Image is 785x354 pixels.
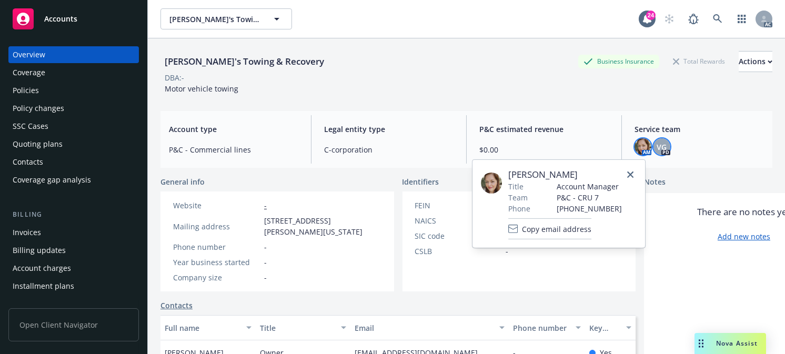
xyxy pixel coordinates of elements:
button: Key contact [585,315,636,340]
a: Policy changes [8,100,139,117]
div: Full name [165,322,240,333]
span: Title [508,181,524,192]
a: Start snowing [659,8,680,29]
span: Account type [169,124,298,135]
span: Motor vehicle towing [165,84,238,94]
div: Invoices [13,224,41,241]
div: Total Rewards [668,55,730,68]
div: CSLB [415,246,502,257]
div: Phone number [513,322,569,333]
div: Website [173,200,260,211]
div: Contacts [13,154,43,170]
button: Actions [739,51,772,72]
div: Drag to move [695,333,708,354]
span: Service team [635,124,764,135]
span: Copy email address [522,223,591,234]
div: Overview [13,46,45,63]
button: Copy email address [508,218,591,239]
a: Quoting plans [8,136,139,153]
span: [PERSON_NAME]'s Towing & Recovery [169,14,260,25]
div: Account charges [13,260,71,277]
a: Overview [8,46,139,63]
div: SSC Cases [13,118,48,135]
span: C-corporation [324,144,454,155]
div: Key contact [589,322,620,333]
div: Email [355,322,493,333]
div: Coverage gap analysis [13,171,91,188]
a: - [264,200,267,210]
span: Team [508,192,528,203]
a: SSC Cases [8,118,139,135]
div: Year business started [173,257,260,268]
a: Coverage [8,64,139,81]
div: Policies [13,82,39,99]
button: Nova Assist [695,333,766,354]
button: [PERSON_NAME]'s Towing & Recovery [160,8,292,29]
a: Account charges [8,260,139,277]
span: [PERSON_NAME] [508,168,622,181]
span: [STREET_ADDRESS][PERSON_NAME][US_STATE] [264,215,381,237]
span: $0.00 [479,144,609,155]
div: Mailing address [173,221,260,232]
a: Contacts [8,154,139,170]
a: Coverage gap analysis [8,171,139,188]
a: Billing updates [8,242,139,259]
a: Search [707,8,728,29]
span: Notes [644,176,666,189]
span: P&C - Commercial lines [169,144,298,155]
img: employee photo [481,173,502,194]
button: Phone number [509,315,585,340]
img: photo [635,138,651,155]
span: P&C - CRU 7 [557,192,622,203]
span: - [264,241,267,252]
div: DBA: - [165,72,184,83]
div: Company size [173,272,260,283]
span: Open Client Navigator [8,308,139,341]
div: Phone number [173,241,260,252]
span: VG [657,141,667,153]
a: Switch app [731,8,752,29]
div: [PERSON_NAME]'s Towing & Recovery [160,55,328,68]
a: Invoices [8,224,139,241]
span: Identifiers [402,176,439,187]
div: Billing updates [13,242,66,259]
div: NAICS [415,215,502,226]
div: Installment plans [13,278,74,295]
span: Accounts [44,15,77,23]
a: Contacts [160,300,193,311]
span: - [264,257,267,268]
span: - [264,272,267,283]
div: Title [260,322,335,333]
span: General info [160,176,205,187]
a: Report a Bug [683,8,704,29]
div: FEIN [415,200,502,211]
button: Email [350,315,509,340]
span: P&C estimated revenue [479,124,609,135]
button: Title [256,315,351,340]
button: Full name [160,315,256,340]
div: Policy changes [13,100,64,117]
span: Nova Assist [716,339,758,348]
span: [PHONE_NUMBER] [557,203,622,214]
a: close [624,168,637,181]
span: Legal entity type [324,124,454,135]
div: Actions [739,52,772,72]
a: Add new notes [718,231,770,242]
a: Accounts [8,4,139,34]
div: Coverage [13,64,45,81]
a: Policies [8,82,139,99]
div: SIC code [415,230,502,241]
span: - [506,246,509,257]
div: 24 [646,11,656,20]
a: Installment plans [8,278,139,295]
div: Quoting plans [13,136,63,153]
span: Account Manager [557,181,622,192]
div: Business Insurance [578,55,659,68]
span: Phone [508,203,530,214]
div: Billing [8,209,139,220]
